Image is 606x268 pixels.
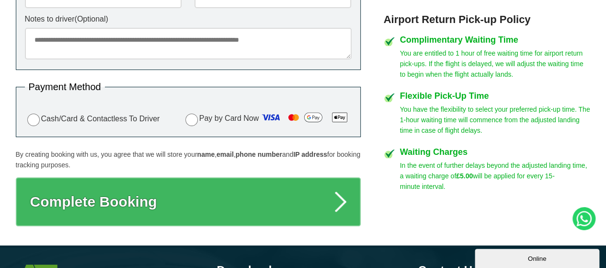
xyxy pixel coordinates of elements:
iframe: chat widget [475,247,601,268]
span: (Optional) [75,15,108,23]
strong: name [197,151,215,158]
strong: email [217,151,234,158]
h4: Flexible Pick-Up Time [400,92,591,100]
strong: IP address [293,151,327,158]
p: By creating booking with us, you agree that we will store your , , and for booking tracking purpo... [16,149,361,170]
h4: Waiting Charges [400,148,591,156]
label: Notes to driver [25,15,352,23]
p: You are entitled to 1 hour of free waiting time for airport return pick-ups. If the flight is del... [400,48,591,80]
label: Cash/Card & Contactless To Driver [25,112,160,126]
label: Pay by Card Now [183,110,352,128]
strong: phone number [236,151,282,158]
input: Cash/Card & Contactless To Driver [27,114,40,126]
p: In the event of further delays beyond the adjusted landing time, a waiting charge of will be appl... [400,160,591,192]
input: Pay by Card Now [185,114,198,126]
button: Complete Booking [16,177,361,226]
h4: Complimentary Waiting Time [400,35,591,44]
strong: £5.00 [456,172,473,180]
p: You have the flexibility to select your preferred pick-up time. The 1-hour waiting time will comm... [400,104,591,136]
legend: Payment Method [25,82,105,92]
h3: Airport Return Pick-up Policy [384,13,591,26]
